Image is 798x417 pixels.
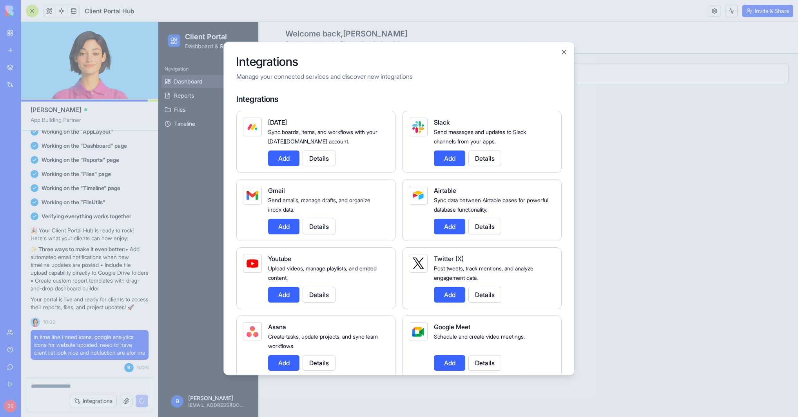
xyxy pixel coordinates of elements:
span: Post tweets, track mentions, and analyze engagement data. [434,265,533,281]
span: Reports [16,70,36,78]
button: B[PERSON_NAME][EMAIL_ADDRESS][DOMAIN_NAME] [6,370,94,389]
button: Details [303,355,336,371]
span: Upload videos, manage playlists, and embed content. [268,265,377,281]
span: Google Meet [434,323,470,331]
button: Add [268,287,299,303]
h2: Client Portal [27,9,88,20]
a: Dashboard [3,53,97,66]
button: Add [268,219,299,234]
button: Details [303,219,336,234]
p: Access your reports, files, and project updates [127,17,630,25]
div: Navigation [3,41,97,53]
a: Timeline [3,96,97,108]
button: Details [303,150,336,166]
span: Create tasks, update projects, and sync team workflows. [268,333,378,349]
span: Files [16,84,27,92]
span: Dashboard [16,56,44,63]
span: Send emails, manage drafts, and organize inbox data. [268,197,370,213]
span: Twitter (X) [434,255,464,263]
button: Details [468,287,501,303]
p: Manage your connected services and discover new integrations [236,72,562,81]
span: Sync data between Airtable bases for powerful database functionality. [434,197,548,213]
span: Youtube [268,255,291,263]
span: Sync boards, items, and workflows with your [DATE][DOMAIN_NAME] account. [268,129,377,145]
span: B [13,373,25,386]
span: Airtable [434,187,456,194]
p: Dashboard & Resources [27,20,88,28]
p: [EMAIL_ADDRESS][DOMAIN_NAME] [30,380,87,386]
a: Reports [3,67,97,80]
a: Files [3,82,97,94]
span: Timeline [16,98,37,106]
button: Add [268,355,299,371]
button: Add [434,150,465,166]
h4: Integrations [236,94,562,105]
span: Schedule and create video meetings. [434,333,525,340]
button: Add [434,287,465,303]
h2: Integrations [236,54,562,69]
span: [DATE] [268,118,287,126]
button: Details [468,355,501,371]
span: Gmail [268,187,285,194]
button: Add [268,150,299,166]
h1: Welcome back, [PERSON_NAME] [127,6,630,17]
p: [PERSON_NAME] [30,372,87,380]
button: Details [303,287,336,303]
span: Send messages and updates to Slack channels from your apps. [434,129,526,145]
button: Add [434,355,465,371]
button: Details [468,219,501,234]
div: No client information found. Please contact your administrator. [116,47,624,54]
button: Details [468,150,501,166]
span: Asana [268,323,286,331]
span: Slack [434,118,450,126]
button: Add [434,219,465,234]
